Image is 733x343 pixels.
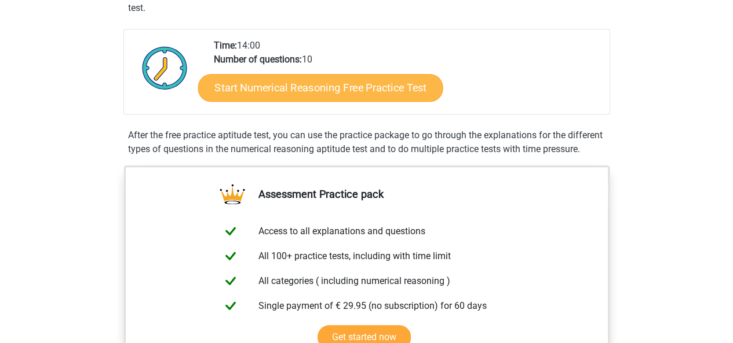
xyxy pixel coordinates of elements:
b: Number of questions: [214,54,302,65]
b: Time: [214,40,237,51]
img: Clock [136,39,194,97]
div: 14:00 10 [205,39,609,114]
div: After the free practice aptitude test, you can use the practice package to go through the explana... [123,128,610,156]
a: Start Numerical Reasoning Free Practice Test [198,73,443,101]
